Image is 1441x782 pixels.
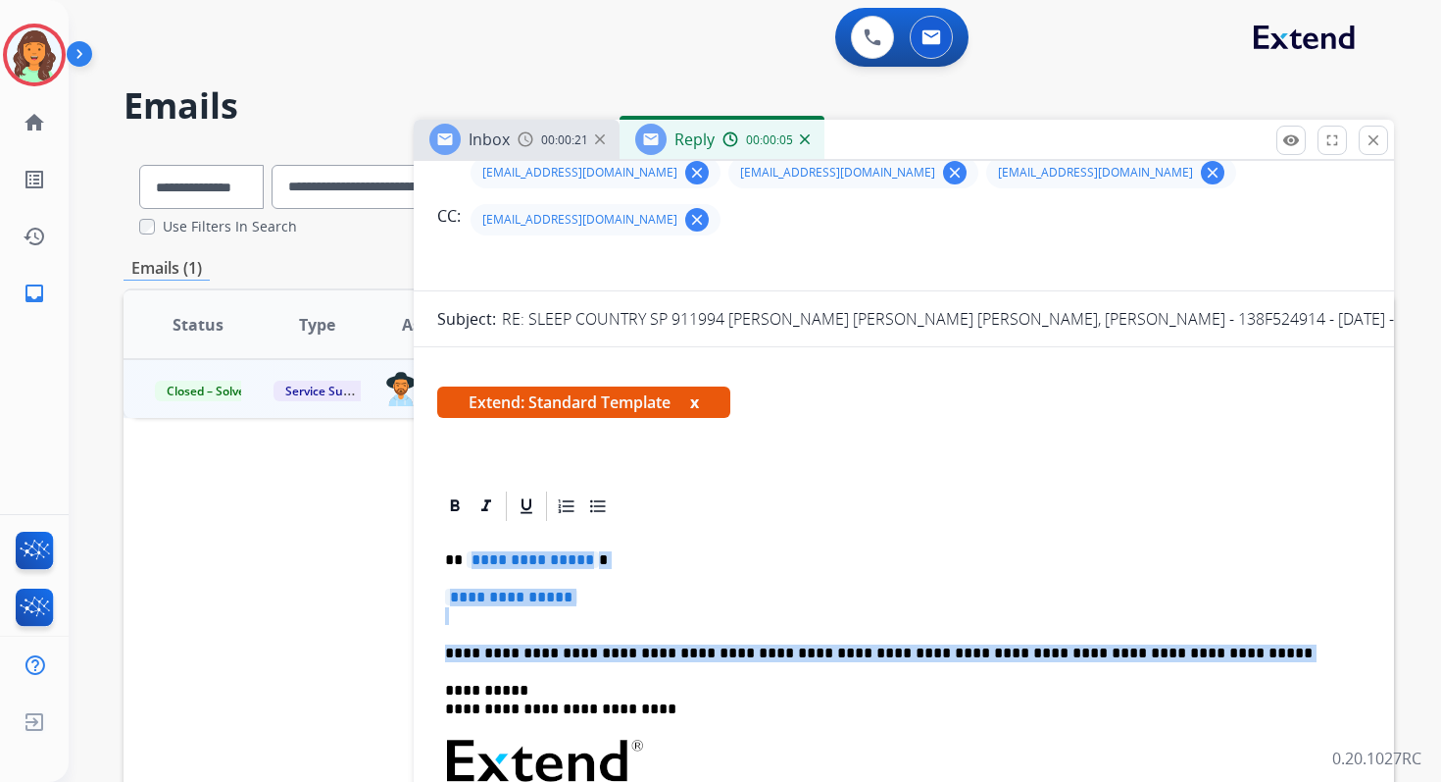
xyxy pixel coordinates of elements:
span: 00:00:05 [746,132,793,148]
button: x [690,391,699,414]
span: Reply [674,129,715,150]
span: Service Support [273,381,385,401]
p: CC: [437,204,461,228]
img: agent-avatar [385,372,417,405]
label: Use Filters In Search [163,217,297,236]
span: Inbox [469,129,510,150]
mat-icon: clear [946,164,964,182]
mat-icon: clear [1204,164,1221,182]
mat-icon: history [23,225,46,248]
p: 0.20.1027RC [1332,747,1421,770]
span: Extend: Standard Template [437,387,730,418]
mat-icon: inbox [23,282,46,305]
mat-icon: fullscreen [1323,131,1341,149]
div: Bullet List [583,492,613,521]
div: Underline [512,492,541,521]
span: Closed – Solved [155,381,264,401]
mat-icon: list_alt [23,168,46,191]
mat-icon: clear [688,211,706,229]
mat-icon: home [23,111,46,134]
span: [EMAIL_ADDRESS][DOMAIN_NAME] [482,165,677,181]
span: Assignee [402,313,471,337]
span: Status [173,313,224,337]
div: Bold [440,492,470,521]
p: Subject: [437,307,496,331]
div: Ordered List [552,492,581,521]
mat-icon: remove_red_eye [1282,131,1300,149]
span: 00:00:21 [541,132,588,148]
span: [EMAIL_ADDRESS][DOMAIN_NAME] [482,212,677,228]
div: Italic [472,492,501,521]
mat-icon: clear [688,164,706,182]
span: Type [299,313,335,337]
img: avatar [7,27,62,82]
span: [EMAIL_ADDRESS][DOMAIN_NAME] [998,165,1193,181]
span: [EMAIL_ADDRESS][DOMAIN_NAME] [740,165,935,181]
mat-icon: close [1365,131,1382,149]
h2: Emails [124,86,1394,126]
p: Emails (1) [124,256,210,281]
